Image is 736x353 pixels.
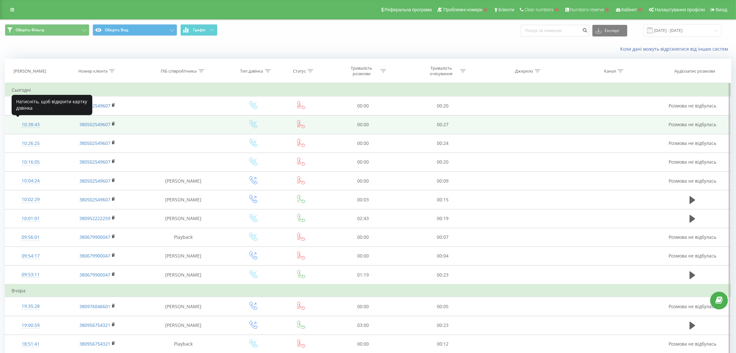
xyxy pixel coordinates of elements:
span: Clear numbers [524,7,553,12]
td: 00:00 [323,153,403,171]
span: Розмова не відбулась [669,140,716,146]
div: Номер клієнта [78,68,107,74]
td: 00:23 [403,266,483,285]
span: Реферальна програма [385,7,432,12]
td: 00:00 [323,115,403,134]
a: 380502549607 [79,159,110,165]
td: 00:07 [403,228,483,247]
span: Розмова не відбулась [669,253,716,259]
a: 380952222259 [79,215,110,221]
span: Розмова не відбулась [669,234,716,240]
td: 00:00 [323,96,403,115]
div: 10:26:25 [12,137,49,150]
div: Аудіозапис розмови [674,68,715,74]
button: Оберіть Вид [93,24,177,36]
span: Проблемні номери [443,7,482,12]
div: ПІБ співробітника [161,68,197,74]
div: 19:35:28 [12,300,49,313]
td: 00:03 [323,190,403,209]
span: Розмова не відбулась [669,103,716,109]
a: 380502549607 [79,178,110,184]
td: [PERSON_NAME] [139,190,228,209]
td: 00:24 [403,134,483,153]
div: 09:53:11 [12,268,49,281]
a: 380502549607 [79,140,110,146]
div: 09:54:17 [12,250,49,262]
a: 380976046601 [79,303,110,309]
a: 380956754321 [79,341,110,347]
span: Кабінет [621,7,637,12]
span: Оберіть Фільтр [15,27,44,33]
div: 10:02:29 [12,193,49,206]
div: 10:38:43 [12,118,49,131]
span: Розмова не відбулась [669,303,716,309]
div: Тип дзвінка [240,68,263,74]
div: Тривалість очікування [424,66,459,76]
td: 00:00 [323,172,403,190]
a: Коли дані можуть відрізнятися вiд інших систем [620,46,731,52]
td: [PERSON_NAME] [139,316,228,335]
td: 00:20 [403,96,483,115]
a: 380502549607 [79,121,110,127]
td: 00:00 [323,134,403,153]
div: [PERSON_NAME] [14,68,46,74]
a: 380956754321 [79,322,110,328]
button: Оберіть Фільтр [5,24,89,36]
td: Playback [139,228,228,247]
span: Клієнти [499,7,514,12]
div: 10:04:24 [12,175,49,187]
div: Статус [293,68,306,74]
div: Канал [604,68,616,74]
input: Пошук за номером [521,25,589,36]
td: [PERSON_NAME] [139,297,228,316]
td: 01:19 [323,266,403,285]
button: Експорт [592,25,627,36]
td: 00:20 [403,153,483,171]
td: Вчора [5,284,731,297]
div: Натисніть, щоб відкрити картку дзвінка [12,95,92,115]
td: 00:19 [403,209,483,228]
span: Вихід [716,7,727,12]
div: Джерело [515,68,533,74]
td: [PERSON_NAME] [139,247,228,265]
a: 380679900047 [79,234,110,240]
button: Графік [180,24,217,36]
div: 10:01:01 [12,212,49,225]
td: 03:00 [323,316,403,335]
a: 380502549607 [79,103,110,109]
td: 00:09 [403,172,483,190]
span: Розмова не відбулась [669,178,716,184]
div: 19:00:59 [12,319,49,332]
td: [PERSON_NAME] [139,266,228,285]
td: [PERSON_NAME] [139,209,228,228]
div: 18:51:41 [12,338,49,350]
td: 00:05 [403,297,483,316]
a: 380679900047 [79,253,110,259]
td: 00:00 [323,297,403,316]
a: 380502549607 [79,197,110,203]
td: 00:04 [403,247,483,265]
span: Розмова не відбулась [669,341,716,347]
div: 10:16:05 [12,156,49,168]
td: Сьогодні [5,84,731,96]
span: Розмова не відбулась [669,121,716,127]
td: [PERSON_NAME] [139,172,228,190]
a: 380679900047 [79,272,110,278]
span: Налаштування профілю [655,7,705,12]
td: 00:27 [403,115,483,134]
td: 02:43 [323,209,403,228]
div: 09:56:01 [12,231,49,244]
span: Numbers reserve [570,7,604,12]
td: 00:00 [323,247,403,265]
td: 00:23 [403,316,483,335]
td: 00:15 [403,190,483,209]
span: Розмова не відбулась [669,159,716,165]
td: 00:00 [323,228,403,247]
div: Тривалість розмови [344,66,379,76]
span: Графік [193,28,206,32]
